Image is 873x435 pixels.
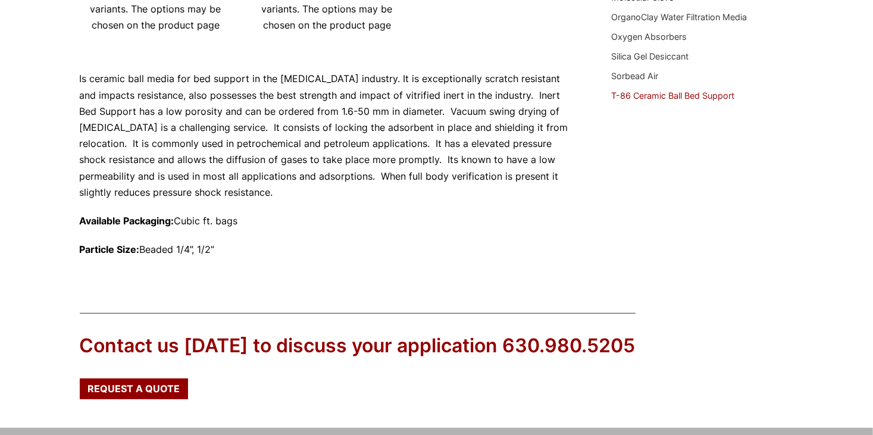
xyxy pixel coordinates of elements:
strong: Particle Size: [80,243,140,255]
a: Silica Gel Desiccant [611,51,689,61]
div: Contact us [DATE] to discuss your application 630.980.5205 [80,333,636,359]
p: Beaded 1/4”, 1/2” [80,242,576,258]
p: Is ceramic ball media for bed support in the [MEDICAL_DATA] industry. It is exceptionally scratch... [80,71,576,201]
a: Oxygen Absorbers [611,32,687,42]
span: Request a Quote [87,384,180,393]
a: Request a Quote [80,378,188,399]
a: OrganoClay Water Filtration Media [611,12,747,22]
a: T-86 Ceramic Ball Bed Support [611,90,734,101]
a: Sorbead Air [611,71,658,81]
p: Cubic ft. bags [80,213,576,229]
strong: Available Packaging: [80,215,174,227]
